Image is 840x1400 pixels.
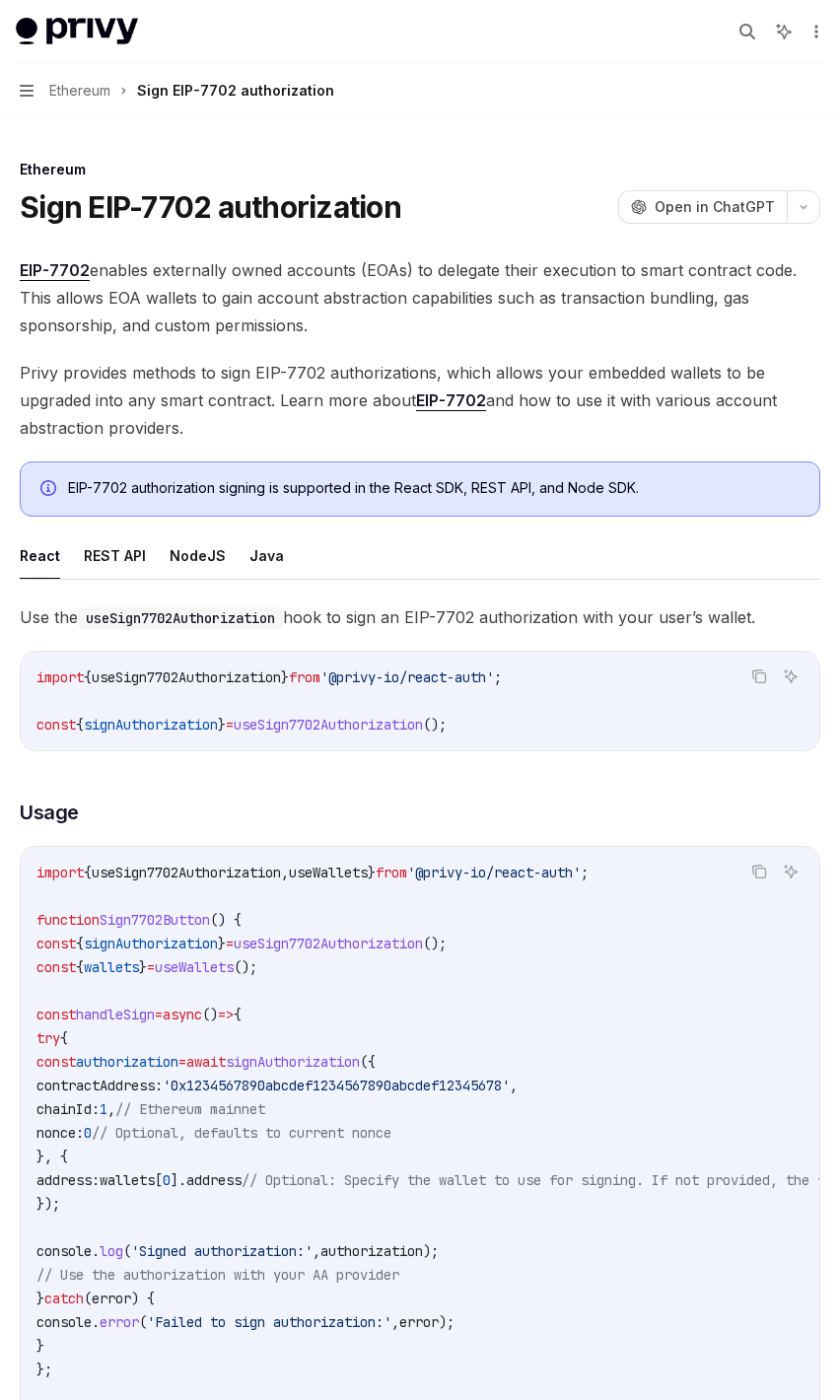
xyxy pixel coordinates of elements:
[36,1337,44,1355] span: }
[115,1100,265,1118] span: // Ethereum mainnet
[20,189,401,225] h1: Sign EIP-7702 authorization
[84,958,139,976] span: wallets
[281,668,289,686] span: }
[320,668,494,686] span: '@privy-io/react-auth'
[170,532,226,579] button: NodeJS
[186,1171,242,1189] span: address
[76,716,84,734] span: {
[20,260,90,281] a: EIP-7702
[20,603,820,631] span: Use the hook to sign an EIP-7702 authorization with your user’s wallet.
[746,664,772,689] button: Copy the contents from the code block
[289,864,368,881] span: useWallets
[139,958,147,976] span: }
[76,958,84,976] span: {
[36,911,100,929] span: function
[36,1195,60,1213] span: });
[155,1171,163,1189] span: [
[36,958,76,976] span: const
[36,935,76,952] span: const
[100,911,210,929] span: Sign7702Button
[100,1100,107,1118] span: 1
[281,864,289,881] span: ,
[210,911,242,929] span: () {
[581,864,589,881] span: ;
[494,668,502,686] span: ;
[36,1029,60,1047] span: try
[218,716,226,734] span: }
[84,864,92,881] span: {
[84,532,146,579] button: REST API
[778,859,804,884] button: Ask AI
[139,1313,147,1331] span: (
[178,1053,186,1071] span: =
[226,935,234,952] span: =
[84,1290,92,1307] span: (
[123,1242,131,1260] span: (
[778,664,804,689] button: Ask AI
[218,1006,234,1023] span: =>
[92,1313,100,1331] span: .
[368,864,376,881] span: }
[36,1171,100,1189] span: address:
[439,1313,455,1331] span: );
[202,1006,218,1023] span: ()
[100,1171,155,1189] span: wallets
[131,1242,313,1260] span: 'Signed authorization:'
[289,668,320,686] span: from
[423,1242,439,1260] span: );
[234,958,257,976] span: ();
[416,390,486,411] a: EIP-7702
[36,1053,76,1071] span: const
[16,18,138,45] img: light logo
[36,864,84,881] span: import
[107,1100,115,1118] span: ,
[36,1266,399,1284] span: // Use the authorization with your AA provider
[137,79,334,103] div: Sign EIP-7702 authorization
[805,18,824,45] button: More actions
[163,1077,510,1094] span: '0x1234567890abcdef1234567890abcdef12345678'
[84,668,92,686] span: {
[147,1313,391,1331] span: 'Failed to sign authorization:'
[218,935,226,952] span: }
[44,1290,84,1307] span: catch
[49,79,110,103] span: Ethereum
[84,716,218,734] span: signAuthorization
[36,1100,100,1118] span: chainId:
[92,668,281,686] span: useSign7702Authorization
[423,935,447,952] span: ();
[376,864,407,881] span: from
[391,1313,399,1331] span: ,
[249,532,284,579] button: Java
[100,1313,139,1331] span: error
[36,1124,84,1142] span: nonce:
[155,1006,163,1023] span: =
[234,1006,242,1023] span: {
[100,1242,123,1260] span: log
[20,799,79,826] span: Usage
[171,1171,186,1189] span: ].
[92,1124,391,1142] span: // Optional, defaults to current nonce
[36,1006,76,1023] span: const
[234,935,423,952] span: useSign7702Authorization
[60,1029,68,1047] span: {
[84,935,218,952] span: signAuthorization
[92,1242,100,1260] span: .
[36,1290,44,1307] span: }
[234,716,423,734] span: useSign7702Authorization
[320,1242,423,1260] span: authorization
[226,716,234,734] span: =
[36,1148,68,1165] span: }, {
[163,1171,171,1189] span: 0
[36,1313,92,1331] span: console
[399,1313,439,1331] span: error
[155,958,234,976] span: useWallets
[84,1124,92,1142] span: 0
[20,160,820,179] div: Ethereum
[655,197,775,217] span: Open in ChatGPT
[36,1242,92,1260] span: console
[68,478,800,500] div: EIP-7702 authorization signing is supported in the React SDK, REST API, and Node SDK.
[36,716,76,734] span: const
[40,480,60,500] svg: Info
[226,1053,360,1071] span: signAuthorization
[407,864,581,881] span: '@privy-io/react-auth'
